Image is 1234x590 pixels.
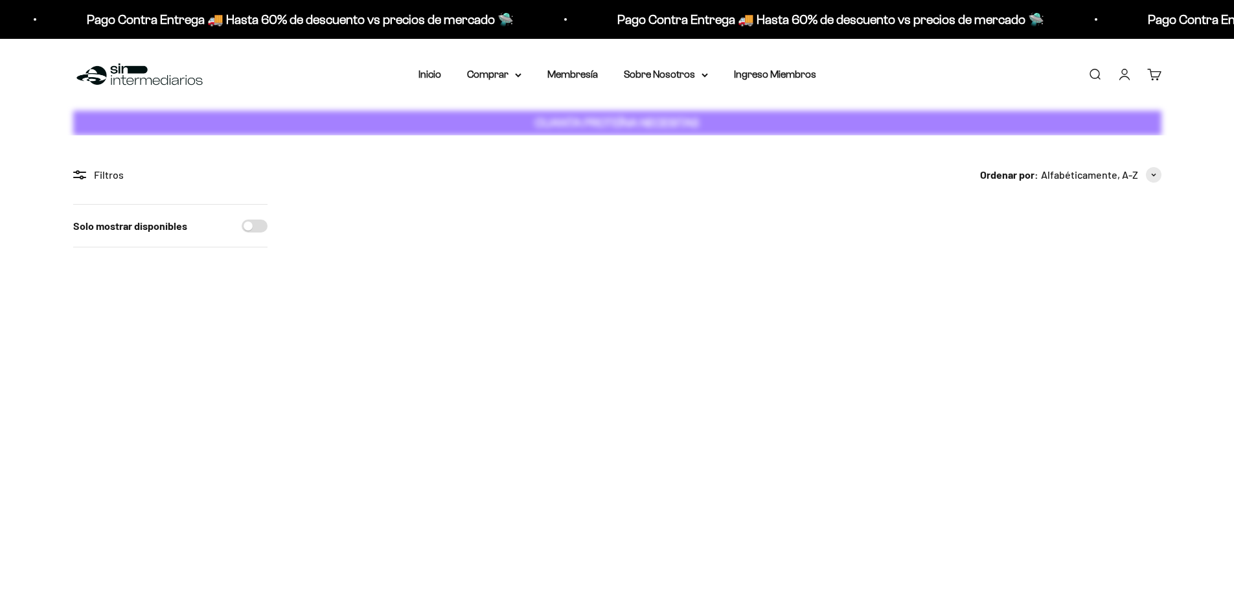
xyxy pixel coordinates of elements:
button: Alfabéticamente, A-Z [1041,166,1161,183]
summary: Comprar [467,66,521,83]
p: Pago Contra Entrega 🚚 Hasta 60% de descuento vs precios de mercado 🛸 [87,9,514,30]
strong: CUANTA PROTEÍNA NECESITAS [535,116,699,130]
div: Filtros [73,166,268,183]
a: Membresía [547,69,598,80]
a: Inicio [418,69,441,80]
span: Ordenar por: [980,166,1038,183]
label: Solo mostrar disponibles [73,218,187,234]
summary: Sobre Nosotros [624,66,708,83]
p: Pago Contra Entrega 🚚 Hasta 60% de descuento vs precios de mercado 🛸 [617,9,1044,30]
span: Alfabéticamente, A-Z [1041,166,1138,183]
a: Ingreso Miembros [734,69,816,80]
